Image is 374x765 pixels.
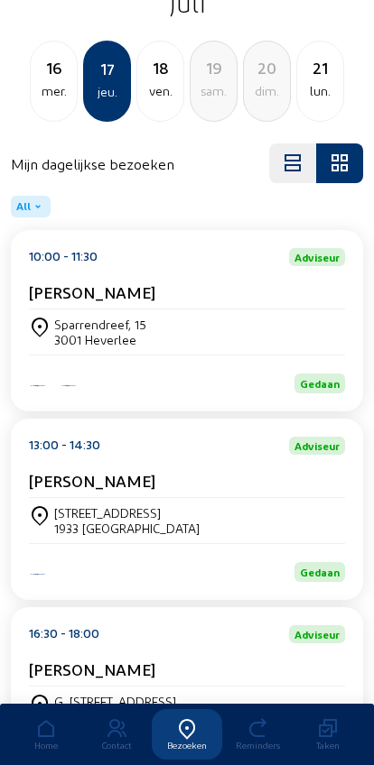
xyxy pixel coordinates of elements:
div: [STREET_ADDRESS] [54,505,200,521]
div: sam. [191,80,237,102]
a: Contact [81,709,152,760]
div: jeu. [85,81,129,103]
div: 10:00 - 11:30 [29,248,98,266]
div: 3001 Heverlee [54,332,146,347]
div: G. [STREET_ADDRESS] [54,694,176,709]
div: Reminders [222,740,293,751]
span: All [16,199,31,214]
div: 16 [31,55,77,80]
div: Taken [293,740,363,751]
div: 20 [244,55,290,80]
div: Home [11,740,81,751]
h4: Mijn dagelijkse bezoeken [11,155,174,172]
a: Taken [293,709,363,760]
div: 17 [85,56,129,81]
span: Gedaan [300,377,340,390]
div: ven. [137,80,183,102]
div: 19 [191,55,237,80]
div: 21 [297,55,343,80]
div: lun. [297,80,343,102]
div: 13:00 - 14:30 [29,437,100,455]
img: Iso Protect [29,383,47,388]
span: Adviseur [295,252,340,263]
img: Energy Protect Ramen & Deuren [29,572,47,576]
a: Reminders [222,709,293,760]
div: dim. [244,80,290,102]
div: 1933 [GEOGRAPHIC_DATA] [54,521,200,536]
a: Home [11,709,81,760]
a: Bezoeken [152,709,222,760]
div: Sparrendreef, 15 [54,317,146,332]
div: 18 [137,55,183,80]
span: Adviseur [295,440,340,451]
img: Energy Protect Ramen & Deuren [60,383,78,388]
cam-card-title: [PERSON_NAME] [29,659,155,678]
div: Contact [81,740,152,751]
span: Gedaan [300,566,340,578]
cam-card-title: [PERSON_NAME] [29,282,155,301]
div: Bezoeken [152,740,222,751]
cam-card-title: [PERSON_NAME] [29,471,155,490]
div: 16:30 - 18:00 [29,625,99,643]
div: mer. [31,80,77,102]
span: Adviseur [295,629,340,640]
